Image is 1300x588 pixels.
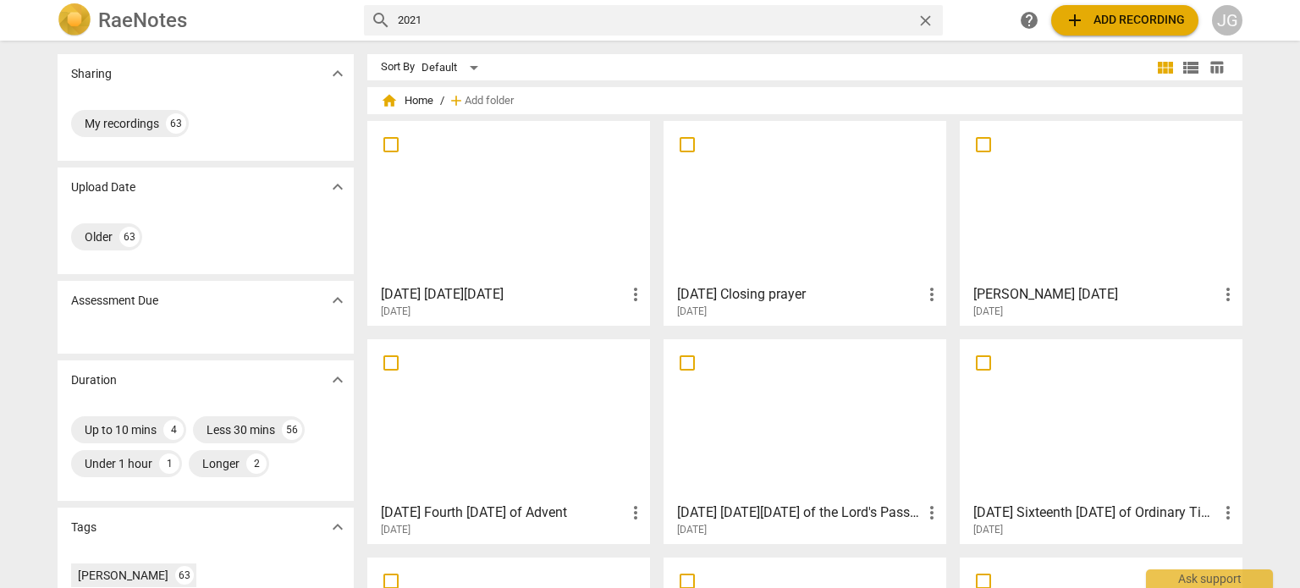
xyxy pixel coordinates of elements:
[58,3,350,37] a: LogoRaeNotes
[71,179,135,196] p: Upload Date
[1065,10,1185,30] span: Add recording
[202,455,240,472] div: Longer
[973,503,1218,523] h3: July 18 2021 Sixteenth Sunday of Ordinary Time July 18 2021 Mark 6:30-34
[1051,5,1198,36] button: Upload
[381,284,625,305] h3: Feb 17 2021 Ash Wednesday
[625,503,646,523] span: more_vert
[85,115,159,132] div: My recordings
[917,12,934,30] span: close
[448,92,465,109] span: add
[966,127,1237,318] a: [PERSON_NAME] [DATE][DATE]
[159,453,179,474] div: 1
[166,113,186,134] div: 63
[669,345,940,536] a: [DATE] [DATE][DATE] of the Lord's Passion part 2 [DEMOGRAPHIC_DATA] and Homily [DATE][DATE]
[398,7,910,34] input: Search
[1181,58,1201,78] span: view_list
[207,421,275,438] div: Less 30 mins
[1204,55,1229,80] button: Table view
[677,503,922,523] h3: March 28 2021 Palm Sunday of the Lord's Passion part 2 gospel and Homily March 28 2021
[373,345,644,536] a: [DATE] Fourth [DATE] of Advent[DATE]
[669,127,940,318] a: [DATE] Closing prayer[DATE]
[421,54,484,81] div: Default
[325,61,350,86] button: Show more
[973,284,1218,305] h3: Dr. Steve Monaghan June 7 2021
[465,95,514,107] span: Add folder
[381,305,410,319] span: [DATE]
[677,523,707,537] span: [DATE]
[71,292,158,310] p: Assessment Due
[625,284,646,305] span: more_vert
[328,177,348,197] span: expand_more
[282,420,302,440] div: 56
[1019,10,1039,30] span: help
[966,345,1237,536] a: [DATE] Sixteenth [DATE] of Ordinary Time [DATE] Mark 6:30-34[DATE]
[1065,10,1085,30] span: add
[328,517,348,537] span: expand_more
[1153,55,1178,80] button: Tile view
[175,566,194,585] div: 63
[325,288,350,313] button: Show more
[1178,55,1204,80] button: List view
[119,227,140,247] div: 63
[328,290,348,310] span: expand_more
[1212,5,1242,36] button: JG
[98,8,187,32] h2: RaeNotes
[58,3,91,37] img: Logo
[371,10,391,30] span: search
[1146,569,1273,588] div: Ask support
[246,453,267,474] div: 2
[1218,284,1238,305] span: more_vert
[1155,58,1176,78] span: view_module
[1209,59,1225,75] span: table_chart
[71,65,112,83] p: Sharing
[85,455,152,472] div: Under 1 hour
[71,371,117,389] p: Duration
[325,514,350,540] button: Show more
[85,228,113,245] div: Older
[163,420,184,440] div: 4
[973,305,1003,319] span: [DATE]
[677,305,707,319] span: [DATE]
[328,63,348,84] span: expand_more
[373,127,644,318] a: [DATE] [DATE][DATE][DATE]
[381,61,415,74] div: Sort By
[325,367,350,393] button: Show more
[381,503,625,523] h3: December 19 2021 Fourth Sunday of Advent
[677,284,922,305] h3: Sat Sept 25 2021 Closing prayer
[1014,5,1044,36] a: Help
[381,523,410,537] span: [DATE]
[85,421,157,438] div: Up to 10 mins
[973,523,1003,537] span: [DATE]
[325,174,350,200] button: Show more
[328,370,348,390] span: expand_more
[1218,503,1238,523] span: more_vert
[78,567,168,584] div: [PERSON_NAME]
[922,284,942,305] span: more_vert
[440,95,444,107] span: /
[381,92,433,109] span: Home
[71,519,96,536] p: Tags
[922,503,942,523] span: more_vert
[381,92,398,109] span: home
